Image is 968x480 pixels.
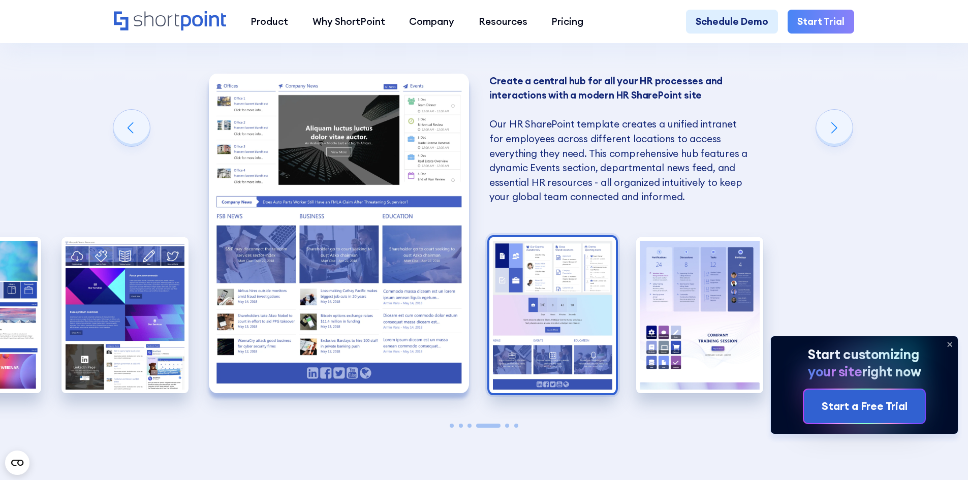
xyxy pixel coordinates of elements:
[816,110,853,146] div: Next slide
[61,237,189,393] div: 3 / 6
[467,424,472,428] span: Go to slide 3
[409,14,454,29] div: Company
[476,424,501,428] span: Go to slide 4
[466,10,540,34] a: Resources
[489,237,616,393] div: 5 / 6
[209,74,469,393] img: Designing a SharePoint site for HR
[540,10,596,34] a: Pricing
[505,424,509,428] span: Go to slide 5
[788,10,854,34] a: Start Trial
[300,10,397,34] a: Why ShortPoint
[209,74,469,393] div: 4 / 6
[114,11,226,32] a: Home
[397,10,466,34] a: Company
[489,74,750,204] p: Our HR SharePoint template creates a unified intranet for employees across different locations to...
[686,10,778,34] a: Schedule Demo
[636,237,763,393] div: 6 / 6
[479,14,527,29] div: Resources
[804,390,925,423] a: Start a Free Trial
[61,237,189,393] img: SharePoint Template for HR
[514,424,518,428] span: Go to slide 6
[313,14,385,29] div: Why ShortPoint
[5,451,29,475] button: Open CMP widget
[822,398,908,414] div: Start a Free Trial
[459,424,463,428] span: Go to slide 2
[489,75,723,102] strong: Create a central hub for all your HR processes and interactions with a modern HR SharePoint site ‍ ‍
[636,237,763,393] img: HR SharePoint Sites Examples
[113,110,150,146] div: Previous slide
[251,14,288,29] div: Product
[450,424,454,428] span: Go to slide 1
[238,10,300,34] a: Product
[551,14,583,29] div: Pricing
[489,237,616,393] img: Top SharePoint Templates for 2025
